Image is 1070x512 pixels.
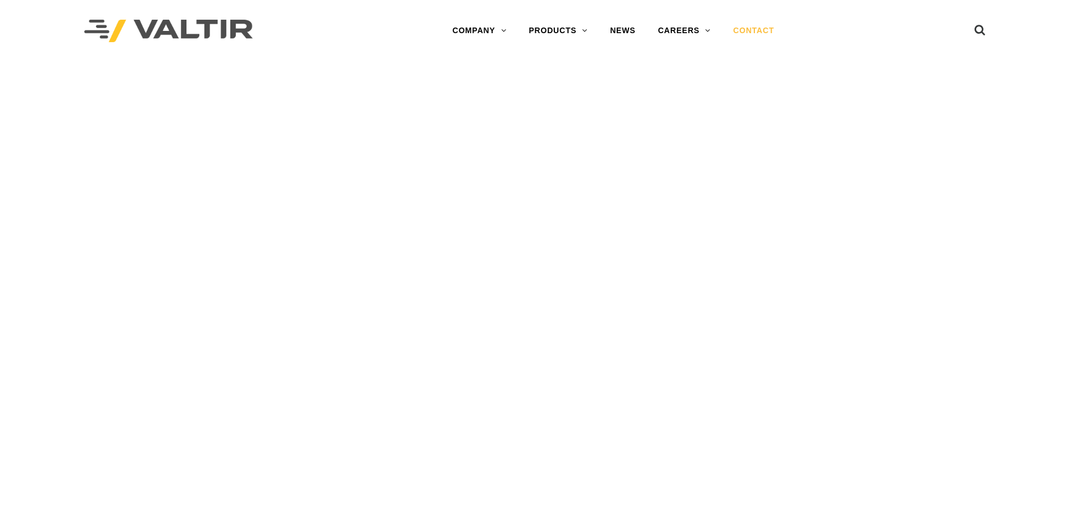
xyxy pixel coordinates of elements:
a: CONTACT [722,20,785,42]
img: Valtir [84,20,253,43]
a: COMPANY [441,20,517,42]
a: NEWS [599,20,646,42]
a: PRODUCTS [517,20,599,42]
a: CAREERS [646,20,722,42]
